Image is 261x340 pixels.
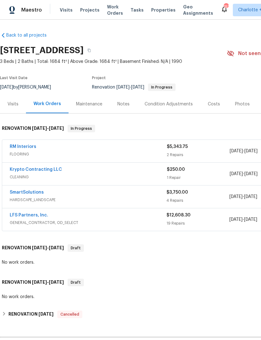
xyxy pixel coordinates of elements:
[33,101,61,107] div: Work Orders
[244,172,258,176] span: [DATE]
[130,8,144,12] span: Tasks
[166,197,229,204] div: 4 Repairs
[10,190,44,195] a: SmartSolutions
[116,85,130,89] span: [DATE]
[10,151,167,157] span: FLOORING
[49,246,64,250] span: [DATE]
[92,85,176,89] span: Renovation
[38,312,54,316] span: [DATE]
[107,4,123,16] span: Work Orders
[2,244,64,252] h6: RENOVATION
[230,171,258,177] span: -
[8,101,18,107] div: Visits
[10,174,167,180] span: CLEANING
[230,149,243,153] span: [DATE]
[32,126,64,130] span: -
[76,101,102,107] div: Maintenance
[166,213,191,217] span: $12,608.30
[32,280,64,284] span: -
[229,216,257,223] span: -
[244,217,257,222] span: [DATE]
[10,167,62,172] a: Krypto Contracting LLC
[235,101,250,107] div: Photos
[2,125,64,132] h6: RENOVATION
[49,126,64,130] span: [DATE]
[116,85,144,89] span: -
[166,220,229,226] div: 19 Repairs
[224,4,228,10] div: 152
[244,195,257,199] span: [DATE]
[58,311,82,317] span: Cancelled
[10,220,166,226] span: GENERAL_CONTRACTOR, OD_SELECT
[131,85,144,89] span: [DATE]
[8,311,54,318] h6: RENOVATION
[117,101,130,107] div: Notes
[32,246,47,250] span: [DATE]
[230,172,243,176] span: [DATE]
[32,126,47,130] span: [DATE]
[208,101,220,107] div: Costs
[145,101,193,107] div: Condition Adjustments
[229,217,243,222] span: [DATE]
[84,45,95,56] button: Copy Address
[229,194,257,200] span: -
[230,148,258,154] span: -
[151,7,176,13] span: Properties
[92,76,106,80] span: Project
[21,7,42,13] span: Maestro
[10,197,166,203] span: HARDSCAPE_LANDSCAPE
[32,246,64,250] span: -
[244,149,258,153] span: [DATE]
[167,175,230,181] div: 1 Repair
[80,7,100,13] span: Projects
[32,280,47,284] span: [DATE]
[10,213,48,217] a: LFS Partners, Inc.
[229,195,243,199] span: [DATE]
[68,279,83,286] span: Draft
[167,167,185,172] span: $250.00
[10,145,36,149] a: RM Interiors
[68,245,83,251] span: Draft
[183,4,213,16] span: Geo Assignments
[167,152,230,158] div: 2 Repairs
[166,190,188,195] span: $3,750.00
[2,279,64,286] h6: RENOVATION
[60,7,73,13] span: Visits
[68,125,95,132] span: In Progress
[149,85,175,89] span: In Progress
[167,145,188,149] span: $5,343.75
[49,280,64,284] span: [DATE]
